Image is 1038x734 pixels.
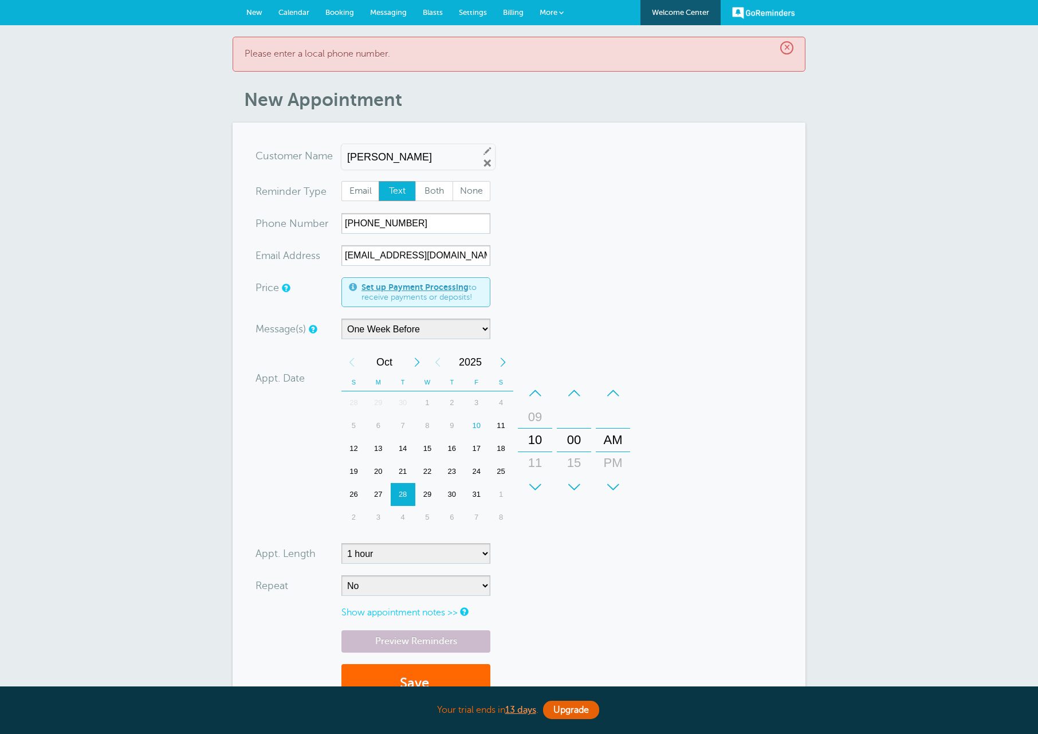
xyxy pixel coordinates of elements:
div: Monday, September 29 [366,391,391,414]
div: 5 [415,506,440,529]
div: Thursday, October 9 [439,414,464,437]
div: Minutes [557,382,591,499]
div: ame [255,146,341,166]
div: 9 [439,414,464,437]
div: 30 [439,483,464,506]
div: ress [255,245,341,266]
div: 24 [464,460,489,483]
span: Text [379,182,416,201]
a: Show appointment notes >> [341,607,458,618]
label: Message(s) [255,324,306,334]
th: T [439,374,464,391]
div: Tuesday, October 7 [391,414,415,437]
div: 31 [464,483,489,506]
div: Sunday, October 26 [341,483,366,506]
div: 19 [341,460,366,483]
div: 11 [521,452,549,474]
div: Thursday, October 23 [439,460,464,483]
label: Appt. Length [255,548,316,559]
button: Save [341,664,490,704]
div: 28 [341,391,366,414]
div: 1 [415,391,440,414]
div: Wednesday, October 22 [415,460,440,483]
div: Tuesday, October 28 [391,483,415,506]
div: 3 [366,506,391,529]
span: More [540,8,557,17]
span: Pho [255,218,274,229]
div: Monday, October 13 [366,437,391,460]
div: Saturday, October 25 [489,460,513,483]
div: 2 [341,506,366,529]
p: Please enter a local phone number. [245,49,793,60]
div: 09 [521,406,549,429]
div: 12 [341,437,366,460]
label: Reminder Type [255,186,327,197]
div: Tuesday, October 21 [391,460,415,483]
div: 30 [391,391,415,414]
label: Price [255,282,279,293]
div: 23 [439,460,464,483]
label: Repeat [255,580,288,591]
div: 5 [341,414,366,437]
div: Saturday, November 8 [489,506,513,529]
span: None [453,182,490,201]
span: tomer N [274,151,313,161]
div: 20 [366,460,391,483]
h1: New Appointment [244,89,805,111]
div: Sunday, September 28 [341,391,366,414]
div: Sunday, October 19 [341,460,366,483]
div: 17 [464,437,489,460]
label: Text [379,181,416,202]
div: 15 [560,452,588,474]
div: 27 [366,483,391,506]
a: Edit [482,146,493,156]
a: Simple templates and custom messages will use the reminder schedule set under Settings > Reminder... [309,325,316,333]
div: 3 [464,391,489,414]
div: 15 [415,437,440,460]
div: Next Year [493,351,513,374]
a: Preview Reminders [341,630,490,653]
div: Today, Friday, October 10 [464,414,489,437]
div: 29 [415,483,440,506]
div: 13 [366,437,391,460]
div: Tuesday, October 14 [391,437,415,460]
div: Wednesday, October 29 [415,483,440,506]
label: Email [341,181,379,202]
div: 28 [391,483,415,506]
th: F [464,374,489,391]
b: 13 days [505,705,536,715]
div: Saturday, October 11 [489,414,513,437]
span: Billing [503,8,524,17]
div: Thursday, October 16 [439,437,464,460]
div: Sunday, October 12 [341,437,366,460]
div: 4 [391,506,415,529]
div: mber [255,213,341,234]
div: Saturday, October 4 [489,391,513,414]
div: 6 [366,414,391,437]
div: Monday, October 6 [366,414,391,437]
div: Wednesday, October 8 [415,414,440,437]
div: Friday, October 24 [464,460,489,483]
div: Thursday, November 6 [439,506,464,529]
div: Your trial ends in . [233,698,805,723]
div: 10 [464,414,489,437]
span: il Add [276,250,302,261]
div: 26 [341,483,366,506]
a: An optional price for the appointment. If you set a price, you can include a payment link in your... [282,284,289,292]
div: 21 [391,460,415,483]
div: Next Month [407,351,427,374]
div: 29 [366,391,391,414]
span: Both [416,182,453,201]
div: 14 [391,437,415,460]
div: AM [599,429,627,452]
a: Upgrade [543,701,599,719]
div: 6 [439,506,464,529]
th: T [391,374,415,391]
div: Saturday, October 18 [489,437,513,460]
span: × [780,41,793,54]
div: 25 [489,460,513,483]
th: W [415,374,440,391]
div: 22 [415,460,440,483]
th: M [366,374,391,391]
span: Messaging [370,8,407,17]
